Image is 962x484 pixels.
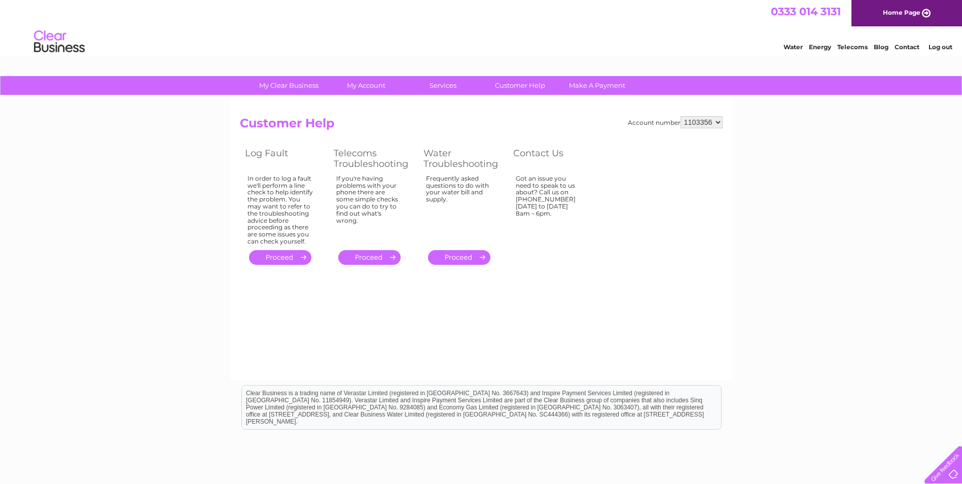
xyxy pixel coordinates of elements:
div: Account number [628,116,723,128]
div: In order to log a fault we'll perform a line check to help identify the problem. You may want to ... [247,175,313,245]
th: Water Troubleshooting [418,145,508,172]
div: Clear Business is a trading name of Verastar Limited (registered in [GEOGRAPHIC_DATA] No. 3667643... [242,6,721,49]
th: Log Fault [240,145,329,172]
a: 0333 014 3131 [771,5,841,18]
a: Contact [895,43,919,51]
a: . [428,250,490,265]
a: . [249,250,311,265]
th: Contact Us [508,145,597,172]
a: Blog [874,43,888,51]
th: Telecoms Troubleshooting [329,145,418,172]
a: Log out [929,43,952,51]
img: logo.png [33,26,85,57]
a: My Account [324,76,408,95]
div: If you're having problems with your phone there are some simple checks you can do to try to find ... [336,175,403,241]
a: Water [783,43,803,51]
a: My Clear Business [247,76,331,95]
a: . [338,250,401,265]
a: Services [401,76,485,95]
a: Customer Help [478,76,562,95]
a: Make A Payment [555,76,639,95]
a: Telecoms [837,43,868,51]
div: Got an issue you need to speak to us about? Call us on [PHONE_NUMBER] [DATE] to [DATE] 8am – 6pm. [516,175,582,241]
div: Frequently asked questions to do with your water bill and supply. [426,175,493,241]
a: Energy [809,43,831,51]
h2: Customer Help [240,116,723,135]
